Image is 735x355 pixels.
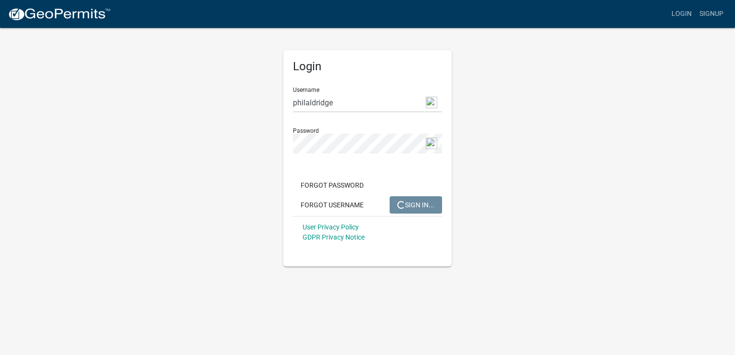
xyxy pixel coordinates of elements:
[303,223,359,231] a: User Privacy Policy
[426,138,437,149] img: npw-badge-icon-locked.svg
[293,196,371,214] button: Forgot Username
[303,233,365,241] a: GDPR Privacy Notice
[390,196,442,214] button: SIGN IN...
[668,5,696,23] a: Login
[426,97,437,108] img: npw-badge-icon-locked.svg
[696,5,727,23] a: Signup
[293,177,371,194] button: Forgot Password
[293,60,442,74] h5: Login
[397,201,434,208] span: SIGN IN...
